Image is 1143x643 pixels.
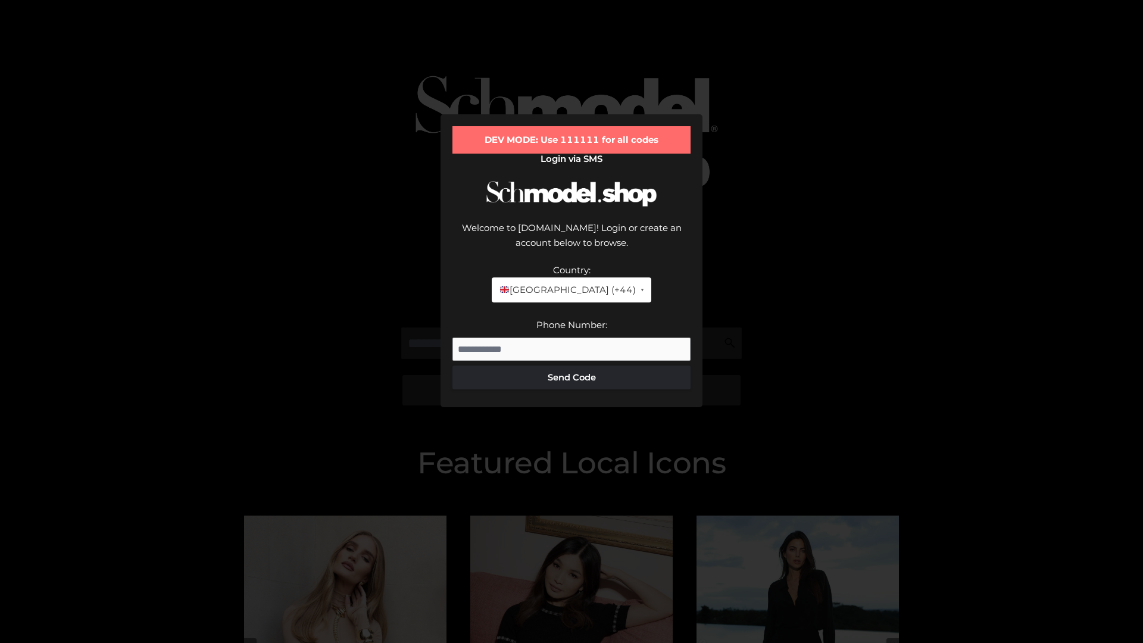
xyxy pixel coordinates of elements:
span: [GEOGRAPHIC_DATA] (+44) [499,282,635,298]
div: Welcome to [DOMAIN_NAME]! Login or create an account below to browse. [452,220,691,263]
label: Country: [553,264,591,276]
img: Schmodel Logo [482,170,661,217]
img: 🇬🇧 [500,285,509,294]
label: Phone Number: [536,319,607,330]
button: Send Code [452,366,691,389]
div: DEV MODE: Use 111111 for all codes [452,126,691,154]
h2: Login via SMS [452,154,691,164]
